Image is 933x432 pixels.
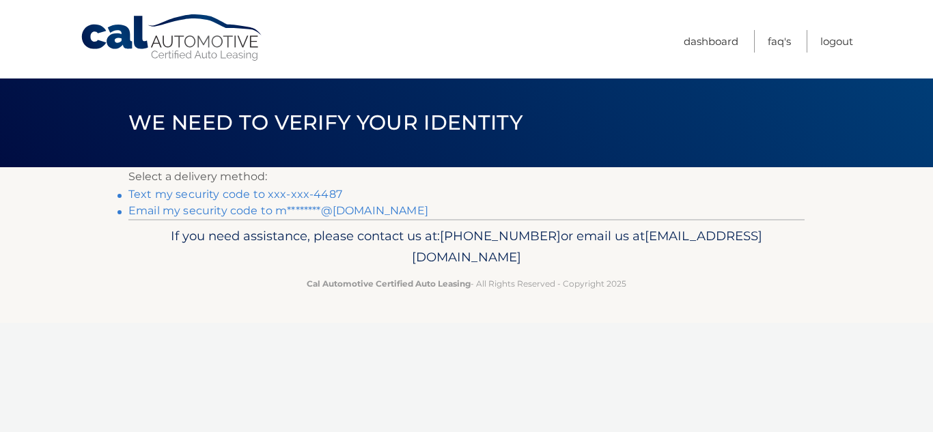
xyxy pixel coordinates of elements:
p: Select a delivery method: [128,167,805,186]
p: If you need assistance, please contact us at: or email us at [137,225,796,269]
p: - All Rights Reserved - Copyright 2025 [137,276,796,291]
a: FAQ's [768,30,791,53]
strong: Cal Automotive Certified Auto Leasing [307,278,471,289]
a: Dashboard [684,30,738,53]
a: Cal Automotive [80,14,264,62]
a: Logout [820,30,853,53]
span: We need to verify your identity [128,110,523,135]
a: Text my security code to xxx-xxx-4487 [128,188,342,201]
a: Email my security code to m********@[DOMAIN_NAME] [128,204,428,217]
span: [PHONE_NUMBER] [440,228,561,244]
